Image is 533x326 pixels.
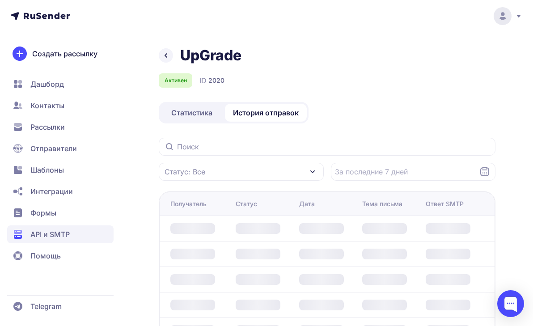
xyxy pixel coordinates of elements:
input: Поиск [159,138,495,156]
span: Активен [165,77,187,84]
div: Ответ SMTP [426,199,464,208]
div: Тема письма [362,199,402,208]
span: API и SMTP [30,229,70,240]
span: Контакты [30,100,64,111]
span: Статус: Все [165,166,205,177]
div: ID [199,75,224,86]
span: Формы [30,207,56,218]
div: Дата [299,199,315,208]
a: Статистика [161,104,223,122]
a: Telegram [7,297,114,315]
span: Дашборд [30,79,64,89]
span: Помощь [30,250,61,261]
span: Рассылки [30,122,65,132]
div: Получатель [170,199,207,208]
div: Статус [236,199,257,208]
a: История отправок [225,104,307,122]
span: Создать рассылку [32,48,97,59]
span: Отправители [30,143,77,154]
span: Статистика [171,107,212,118]
span: Telegram [30,301,62,312]
span: 2020 [208,76,224,85]
h1: UpGrade [180,47,241,64]
span: Интеграции [30,186,73,197]
input: Datepicker input [331,163,496,181]
span: История отправок [233,107,299,118]
span: Шаблоны [30,165,64,175]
